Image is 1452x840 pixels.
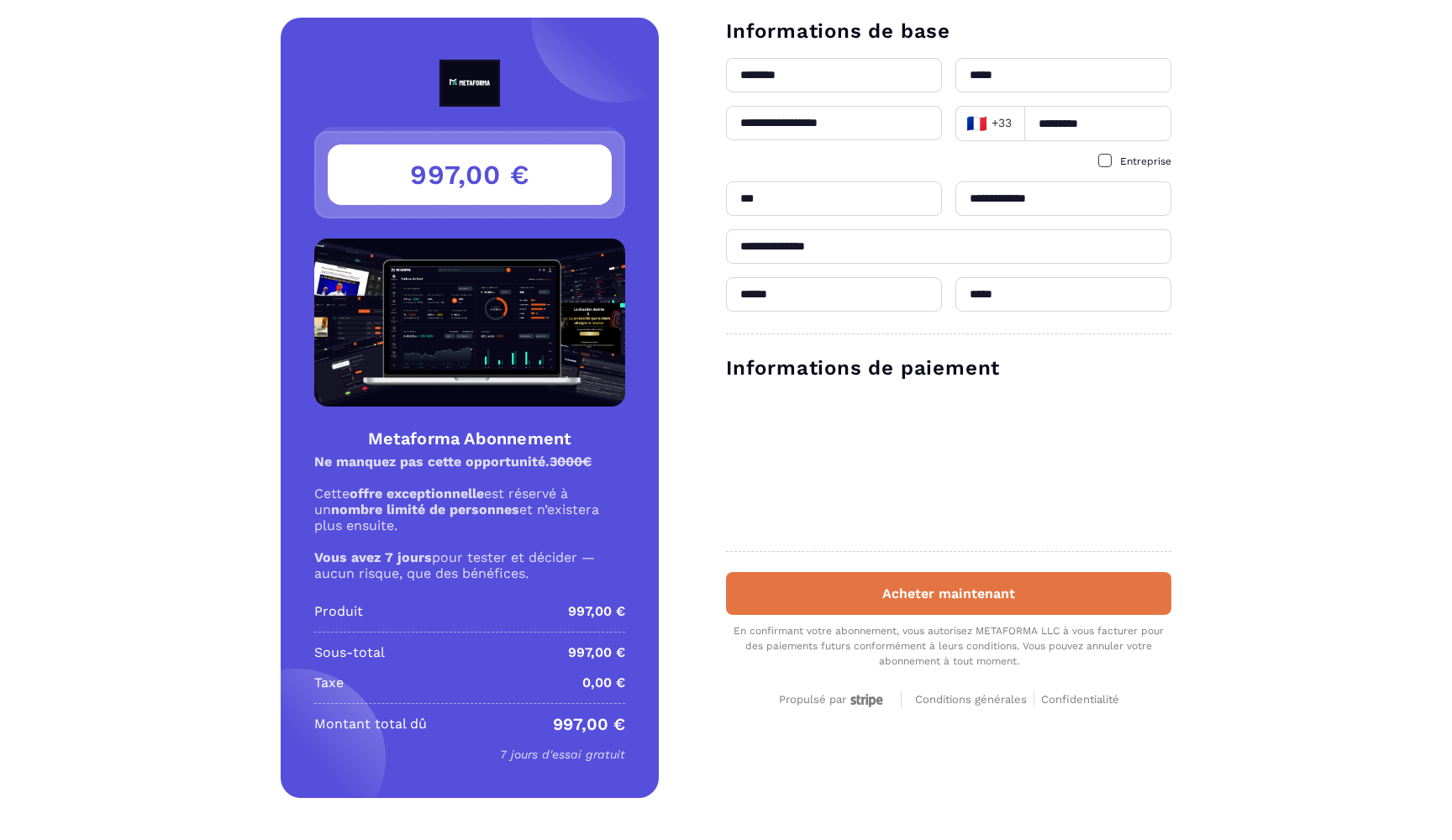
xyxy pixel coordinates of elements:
strong: Ne manquez pas cette opportunité. [314,454,592,470]
a: Propulsé par [779,690,887,706]
h3: Informations de base [726,18,1171,45]
h4: Metaforma Abonnement [314,427,625,450]
h3: Informations de paiement [726,354,1171,381]
h3: 997,00 € [328,144,612,205]
strong: Vous avez 7 jours [314,549,432,565]
div: En confirmant votre abonnement, vous autorisez METAFORMA LLC à vous facturer pour des paiements f... [726,623,1171,669]
span: 🇫🇷 [966,112,987,135]
p: 7 jours d'essai gratuit [314,744,625,764]
strong: nombre limité de personnes [331,501,519,517]
span: Entreprise [1120,155,1171,167]
span: Conditions générales [915,693,1027,706]
iframe: Cadre de saisie sécurisé pour le paiement [723,391,1175,534]
a: Conditions générales [915,690,1034,706]
p: Produit [314,601,363,622]
input: Search for option [1017,111,1019,136]
p: 997,00 € [568,601,625,622]
strong: offre exceptionnelle [350,486,484,501]
p: Sous-total [314,643,385,663]
p: 997,00 € [553,714,625,734]
span: Confidentialité [1041,693,1119,706]
button: Acheter maintenant [726,572,1171,615]
img: Product Image [314,239,625,407]
p: pour tester et décider — aucun risque, que des bénéfices. [314,549,625,581]
p: 0,00 € [582,673,625,693]
span: +33 [966,112,1013,135]
p: 997,00 € [568,643,625,663]
s: 3000€ [550,454,592,470]
img: logo [401,60,539,107]
a: Confidentialité [1041,690,1119,706]
div: Propulsé par [779,693,887,707]
p: Cette est réservé à un et n’existera plus ensuite. [314,486,625,533]
div: Search for option [955,106,1024,141]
